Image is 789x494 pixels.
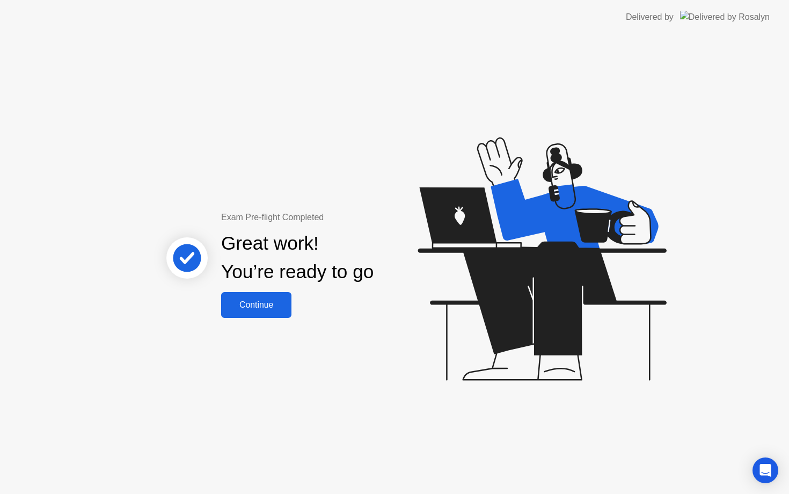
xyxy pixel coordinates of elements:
[753,457,778,483] div: Open Intercom Messenger
[626,11,674,24] div: Delivered by
[221,229,374,286] div: Great work! You’re ready to go
[221,292,291,318] button: Continue
[224,300,288,310] div: Continue
[221,211,443,224] div: Exam Pre-flight Completed
[680,11,770,23] img: Delivered by Rosalyn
